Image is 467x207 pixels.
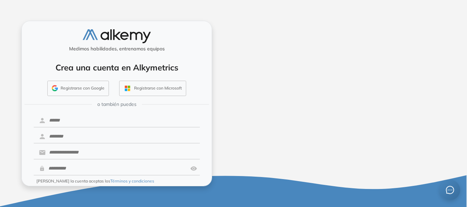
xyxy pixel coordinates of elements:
[446,186,454,194] span: message
[190,162,197,175] img: asd
[47,81,109,96] button: Registrarse con Google
[83,29,151,43] img: logo-alkemy
[31,63,203,73] h4: Crea una cuenta en Alkymetrics
[124,84,131,92] img: OUTLOOK_ICON
[110,178,154,184] button: Términos y condiciones
[36,178,154,184] span: [PERSON_NAME] la cuenta aceptas los
[25,46,209,52] h5: Medimos habilidades, entrenamos equipos
[97,101,136,108] span: o también puedes
[119,81,186,96] button: Registrarse con Microsoft
[52,85,58,91] img: GMAIL_ICON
